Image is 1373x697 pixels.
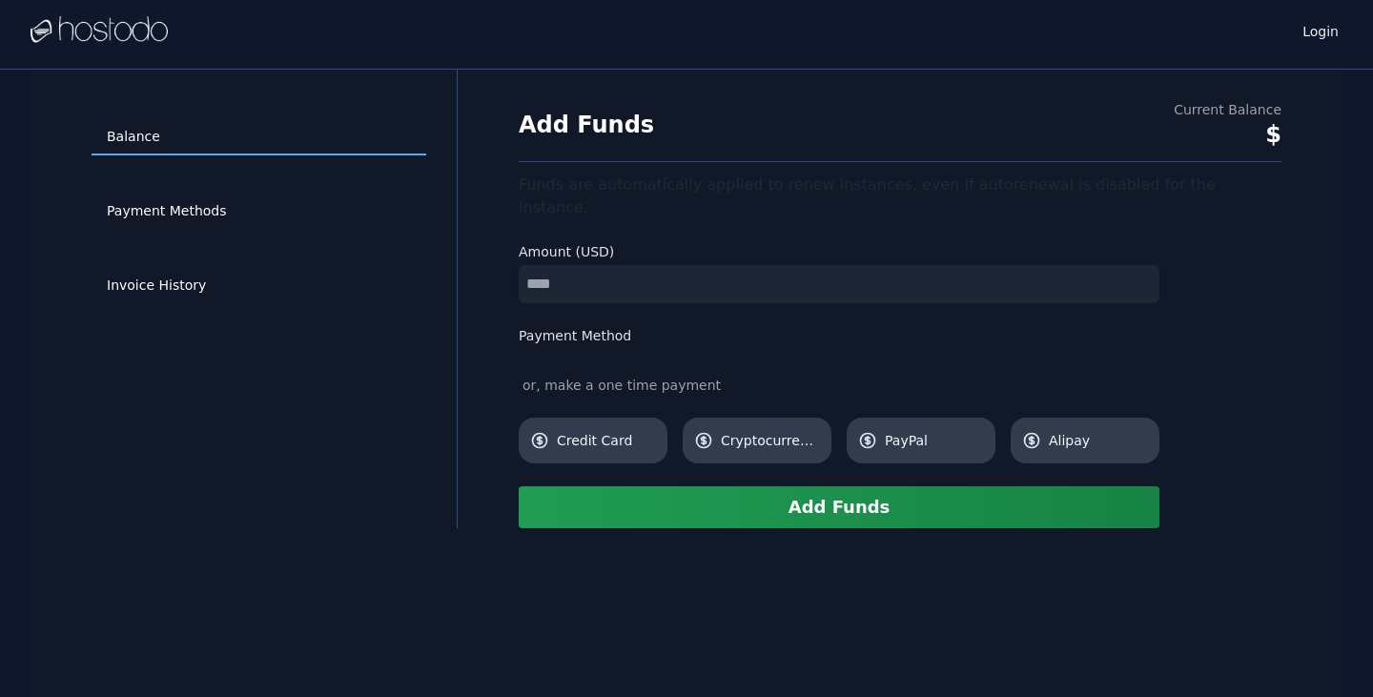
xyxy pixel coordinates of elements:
div: $ [1174,119,1281,150]
a: Login [1299,18,1342,41]
div: or, make a one time payment [519,376,1159,395]
label: Payment Method [519,326,1159,345]
h1: Add Funds [519,110,654,140]
div: Current Balance [1174,100,1281,119]
span: Cryptocurrency [721,431,820,450]
a: Balance [92,119,426,155]
a: Invoice History [92,268,426,304]
img: Logo [31,16,168,45]
label: Amount (USD) [519,242,1159,261]
span: PayPal [885,431,984,450]
span: Alipay [1049,431,1148,450]
button: Add Funds [519,486,1159,528]
a: Payment Methods [92,194,426,230]
div: Funds are automatically applied to renew instances, even if autorenewal is disabled for the insta... [519,174,1281,219]
span: Credit Card [557,431,656,450]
